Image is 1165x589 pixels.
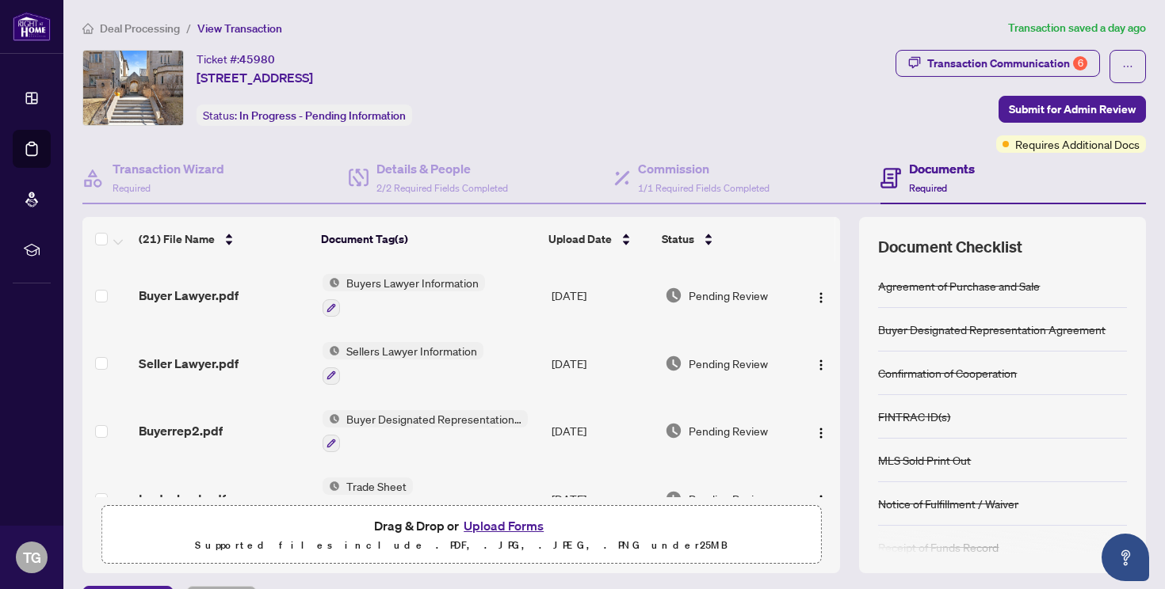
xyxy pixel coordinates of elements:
[815,359,827,371] img: Logo
[545,465,659,533] td: [DATE]
[340,477,413,495] span: Trade Sheet
[662,230,694,248] span: Status
[878,277,1040,294] div: Agreement of Purchase and Sale
[323,342,483,385] button: Status IconSellers Lawyer Information
[999,96,1146,123] button: Submit for Admin Review
[323,274,485,317] button: Status IconBuyers Lawyer Information
[113,159,224,178] h4: Transaction Wizard
[376,182,508,194] span: 2/2 Required Fields Completed
[689,490,768,507] span: Pending Review
[197,21,282,36] span: View Transaction
[102,506,820,564] span: Drag & Drop orUpload FormsSupported files include .PDF, .JPG, .JPEG, .PNG under25MB
[139,286,239,305] span: Buyer Lawyer.pdf
[665,490,682,507] img: Document Status
[139,230,215,248] span: (21) File Name
[878,408,950,425] div: FINTRAC ID(s)
[878,495,1018,512] div: Notice of Fulfillment / Waiver
[1122,61,1133,72] span: ellipsis
[655,217,796,261] th: Status
[815,291,827,304] img: Logo
[927,51,1087,76] div: Transaction Communication
[374,515,548,536] span: Drag & Drop or
[112,536,811,555] p: Supported files include .PDF, .JPG, .JPEG, .PNG under 25 MB
[315,217,543,261] th: Document Tag(s)
[638,182,770,194] span: 1/1 Required Fields Completed
[139,421,223,440] span: Buyerrep2.pdf
[139,489,226,508] span: tradesheet.pdf
[323,410,340,427] img: Status Icon
[545,261,659,329] td: [DATE]
[100,21,180,36] span: Deal Processing
[878,321,1106,338] div: Buyer Designated Representation Agreement
[340,342,483,359] span: Sellers Lawyer Information
[689,287,768,304] span: Pending Review
[239,108,406,123] span: In Progress - Pending Information
[340,274,485,291] span: Buyers Lawyer Information
[638,159,770,178] h4: Commission
[689,422,768,439] span: Pending Review
[1102,534,1149,581] button: Open asap
[82,23,94,34] span: home
[13,12,51,41] img: logo
[186,19,191,37] li: /
[542,217,655,261] th: Upload Date
[808,486,834,511] button: Logo
[909,182,947,194] span: Required
[689,355,768,372] span: Pending Review
[197,50,275,68] div: Ticket #:
[323,477,413,520] button: Status IconTrade Sheet
[665,355,682,372] img: Document Status
[132,217,315,261] th: (21) File Name
[1073,56,1087,70] div: 6
[878,364,1017,382] div: Confirmation of Cooperation
[239,52,275,66] span: 45980
[459,515,548,536] button: Upload Forms
[545,397,659,465] td: [DATE]
[323,342,340,359] img: Status Icon
[83,51,183,125] img: IMG-X12194453_1.jpg
[878,451,971,469] div: MLS Sold Print Out
[909,159,975,178] h4: Documents
[1009,97,1136,122] span: Submit for Admin Review
[665,422,682,439] img: Document Status
[808,418,834,443] button: Logo
[139,354,239,373] span: Seller Lawyer.pdf
[545,329,659,397] td: [DATE]
[197,68,313,87] span: [STREET_ADDRESS]
[808,351,834,376] button: Logo
[323,410,528,453] button: Status IconBuyer Designated Representation Agreement
[113,182,151,194] span: Required
[23,546,41,568] span: TG
[376,159,508,178] h4: Details & People
[197,104,412,126] div: Status:
[1015,135,1140,153] span: Requires Additional Docs
[340,410,528,427] span: Buyer Designated Representation Agreement
[896,50,1100,77] button: Transaction Communication6
[323,274,340,291] img: Status Icon
[815,427,827,439] img: Logo
[665,287,682,304] img: Document Status
[878,236,1022,258] span: Document Checklist
[548,230,612,248] span: Upload Date
[1008,19,1146,37] article: Transaction saved a day ago
[815,494,827,507] img: Logo
[808,283,834,308] button: Logo
[323,477,340,495] img: Status Icon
